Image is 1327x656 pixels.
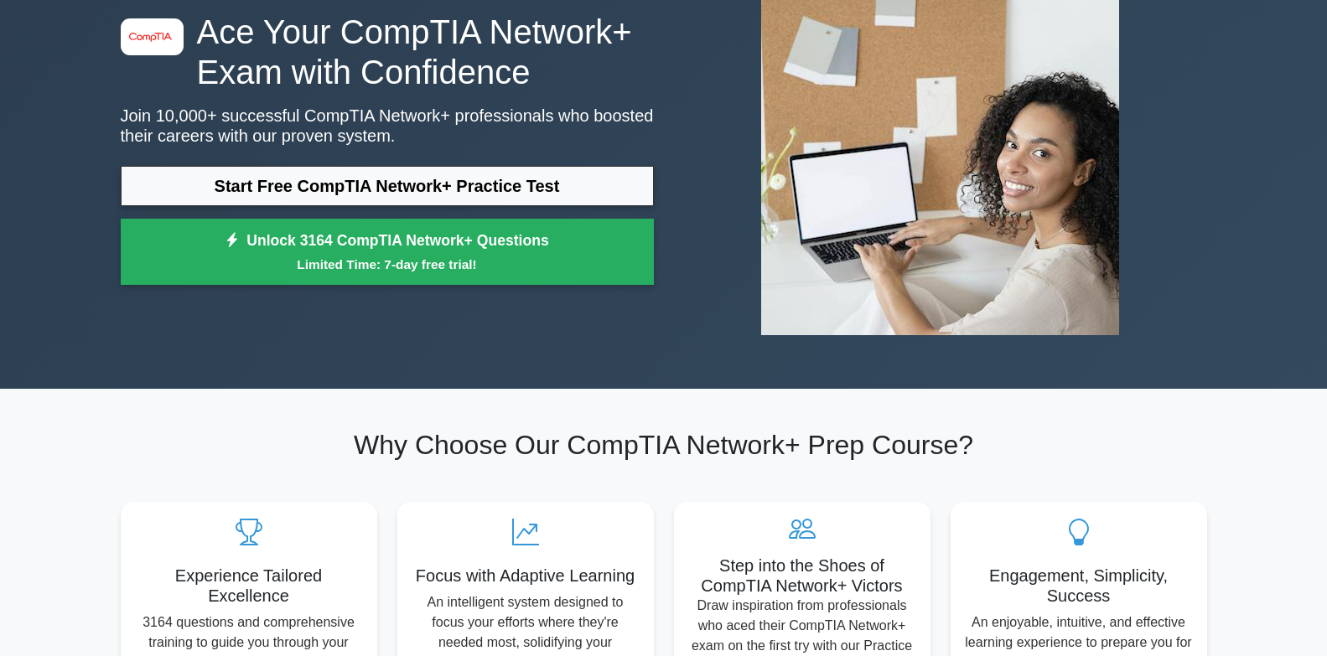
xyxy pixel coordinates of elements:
h1: Ace Your CompTIA Network+ Exam with Confidence [121,12,654,92]
h5: Experience Tailored Excellence [134,566,364,606]
p: Join 10,000+ successful CompTIA Network+ professionals who boosted their careers with our proven ... [121,106,654,146]
small: Limited Time: 7-day free trial! [142,255,633,274]
a: Unlock 3164 CompTIA Network+ QuestionsLimited Time: 7-day free trial! [121,219,654,286]
h5: Focus with Adaptive Learning [411,566,640,586]
h5: Engagement, Simplicity, Success [964,566,1194,606]
h2: Why Choose Our CompTIA Network+ Prep Course? [121,429,1207,461]
a: Start Free CompTIA Network+ Practice Test [121,166,654,206]
h5: Step into the Shoes of CompTIA Network+ Victors [687,555,917,596]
